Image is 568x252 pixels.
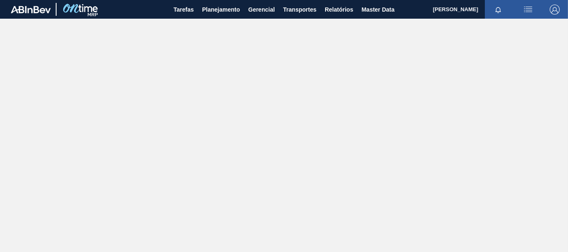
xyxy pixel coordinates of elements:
[283,5,316,15] span: Transportes
[325,5,353,15] span: Relatórios
[550,5,560,15] img: Logout
[202,5,240,15] span: Planejamento
[361,5,394,15] span: Master Data
[485,4,511,15] button: Notificações
[523,5,533,15] img: userActions
[11,6,51,13] img: TNhmsLtSVTkK8tSr43FrP2fwEKptu5GPRR3wAAAABJRU5ErkJggg==
[248,5,275,15] span: Gerencial
[173,5,194,15] span: Tarefas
